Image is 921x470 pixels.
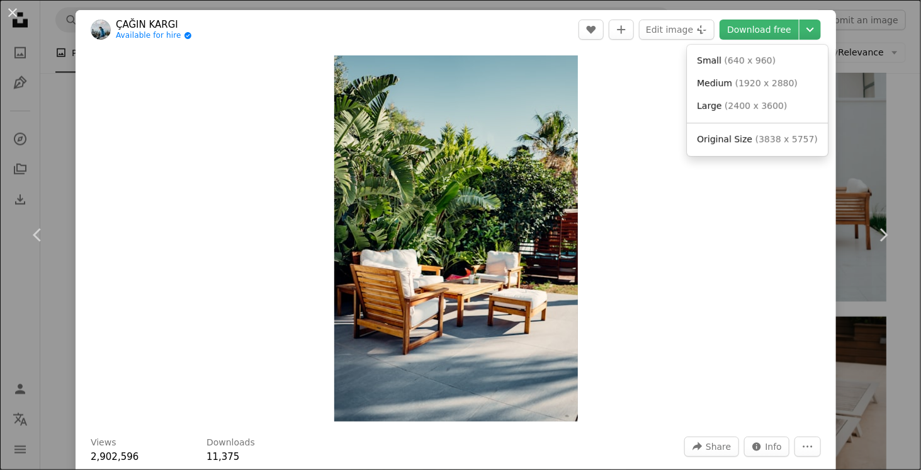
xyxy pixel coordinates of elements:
[687,45,828,156] div: Choose download size
[800,20,821,40] button: Choose download size
[725,55,776,66] span: ( 640 x 960 )
[697,134,752,144] span: Original Size
[725,101,787,111] span: ( 2400 x 3600 )
[735,78,798,88] span: ( 1920 x 2880 )
[755,134,818,144] span: ( 3838 x 5757 )
[697,55,721,66] span: Small
[697,101,721,111] span: Large
[697,78,732,88] span: Medium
